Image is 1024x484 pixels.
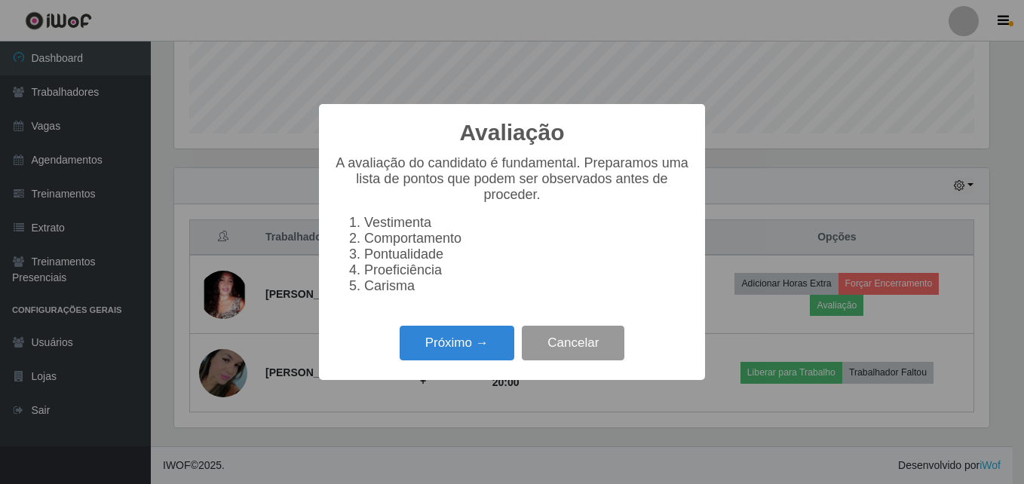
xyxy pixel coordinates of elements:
h2: Avaliação [460,119,565,146]
li: Pontualidade [364,247,690,262]
li: Carisma [364,278,690,294]
button: Cancelar [522,326,624,361]
li: Comportamento [364,231,690,247]
li: Vestimenta [364,215,690,231]
p: A avaliação do candidato é fundamental. Preparamos uma lista de pontos que podem ser observados a... [334,155,690,203]
button: Próximo → [400,326,514,361]
li: Proeficiência [364,262,690,278]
